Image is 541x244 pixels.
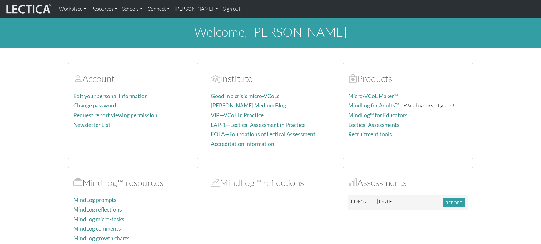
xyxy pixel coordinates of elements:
[211,122,305,128] a: LAP-1—Lectical Assessment in Practice
[211,102,286,109] a: [PERSON_NAME] Medium Blog
[348,177,357,188] span: Assessments
[348,102,399,109] a: MindLog for Adults™
[348,101,468,110] p: —Watch yourself grow!
[172,2,221,16] a: [PERSON_NAME]
[211,131,315,137] a: FOLA—Foundations of Lectical Assessment
[211,93,280,99] a: Good in a crisis micro-VCoLs
[348,93,398,99] a: Micro-VCoL Maker™
[73,197,117,203] a: MindLog prompts
[145,2,172,16] a: Connect
[73,122,111,128] a: Newsletter List
[443,198,465,207] button: REPORT
[211,177,220,188] span: MindLog
[57,2,89,16] a: Workplace
[120,2,145,16] a: Schools
[348,73,468,84] h2: Products
[73,112,157,118] a: Request report viewing permission
[211,112,264,118] a: ViP—VCoL in Practice
[73,73,193,84] h2: Account
[211,73,330,84] h2: Institute
[348,112,408,118] a: MindLog™ for Educators
[73,102,116,109] a: Change password
[211,73,220,84] span: Account
[348,177,468,188] h2: Assessments
[348,131,392,137] a: Recruitment tools
[73,216,124,222] a: MindLog micro-tasks
[348,195,375,210] td: LDMA
[89,2,120,16] a: Resources
[348,122,400,128] a: Lectical Assessments
[348,73,357,84] span: Products
[73,73,82,84] span: Account
[221,2,243,16] a: Sign out
[73,177,193,188] h2: MindLog™ resources
[73,206,122,213] a: MindLog reflections
[377,198,394,205] span: [DATE]
[73,93,148,99] a: Edit your personal information
[211,177,330,188] h2: MindLog™ reflections
[73,235,130,242] a: MindLog growth charts
[5,3,52,15] img: lecticalive
[73,177,82,188] span: MindLog™ resources
[211,141,274,147] a: Accreditation information
[73,225,121,232] a: MindLog comments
